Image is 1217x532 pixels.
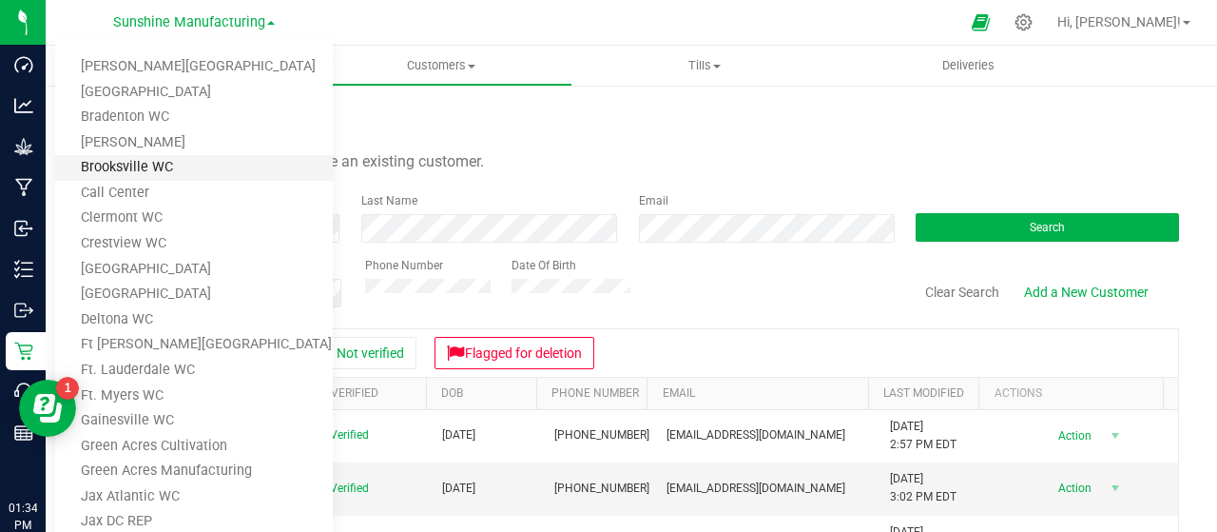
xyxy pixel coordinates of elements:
inline-svg: Analytics [14,96,33,115]
a: DOB [441,386,463,400]
a: Purchases [46,46,309,86]
label: Last Name [361,192,417,209]
span: Purchases [46,57,309,74]
inline-svg: Manufacturing [14,178,33,197]
inline-svg: Inventory [14,260,33,279]
span: Customers [310,57,571,74]
a: Green Acres Cultivation [55,434,333,460]
inline-svg: Retail [14,342,33,361]
a: [PERSON_NAME] [55,130,333,156]
a: Phone Number [551,386,639,400]
iframe: Resource center [19,380,76,437]
span: [DATE] 2:57 PM EDT [890,418,956,454]
button: Search [916,213,1179,242]
a: Bradenton WC [55,105,333,130]
a: Ft. Lauderdale WC [55,358,333,384]
a: Verified [331,386,378,400]
inline-svg: Call Center [14,383,33,402]
span: Action [1042,475,1104,502]
a: Add a New Customer [1012,276,1161,308]
a: Clermont WC [55,206,333,231]
inline-svg: Inbound [14,219,33,238]
a: Customers [309,46,572,86]
a: Ft [PERSON_NAME][GEOGRAPHIC_DATA] [55,332,333,358]
span: Sunshine Manufacturing [113,14,265,30]
a: Gainesville WC [55,408,333,434]
a: Tills [572,46,836,86]
span: [EMAIL_ADDRESS][DOMAIN_NAME] [666,426,845,444]
button: Flagged for deletion [435,337,594,369]
span: Action [1042,423,1104,449]
a: Green Acres Manufacturing [55,459,333,484]
a: Jax Atlantic WC [55,484,333,510]
button: Not verified [324,337,416,369]
a: [PERSON_NAME][GEOGRAPHIC_DATA] [55,54,333,80]
a: Email [663,386,695,400]
span: [PHONE_NUMBER] [554,426,649,444]
iframe: Resource center unread badge [56,377,79,400]
span: [EMAIL_ADDRESS][DOMAIN_NAME] [666,480,845,498]
label: Date Of Birth [512,257,576,274]
a: Ft. Myers WC [55,384,333,409]
span: Verified [330,426,369,444]
span: [DATE] 3:02 PM EDT [890,470,956,506]
span: Open Ecommerce Menu [959,4,1002,41]
span: Verified [330,480,369,498]
span: [PHONE_NUMBER] [554,480,649,498]
span: select [1104,423,1128,449]
a: [GEOGRAPHIC_DATA] [55,257,333,283]
span: Deliveries [917,57,1020,74]
inline-svg: Grow [14,137,33,156]
label: Phone Number [365,257,443,274]
a: Crestview WC [55,231,333,257]
a: [GEOGRAPHIC_DATA] [55,80,333,106]
label: Email [639,192,668,209]
a: Brooksville WC [55,155,333,181]
inline-svg: Dashboard [14,55,33,74]
inline-svg: Reports [14,424,33,443]
inline-svg: Outbound [14,301,33,320]
a: Deltona WC [55,307,333,333]
span: [DATE] [442,426,475,444]
span: Hi, [PERSON_NAME]! [1057,14,1181,30]
a: Deliveries [837,46,1100,86]
button: Clear Search [913,276,1012,308]
a: [GEOGRAPHIC_DATA] [55,282,333,307]
span: Tills [573,57,835,74]
span: Search [1030,221,1065,234]
span: select [1104,475,1128,502]
a: Last Modified [883,386,964,400]
span: [DATE] [442,480,475,498]
div: Actions [995,386,1156,400]
div: Manage settings [1012,13,1035,31]
a: Call Center [55,181,333,207]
